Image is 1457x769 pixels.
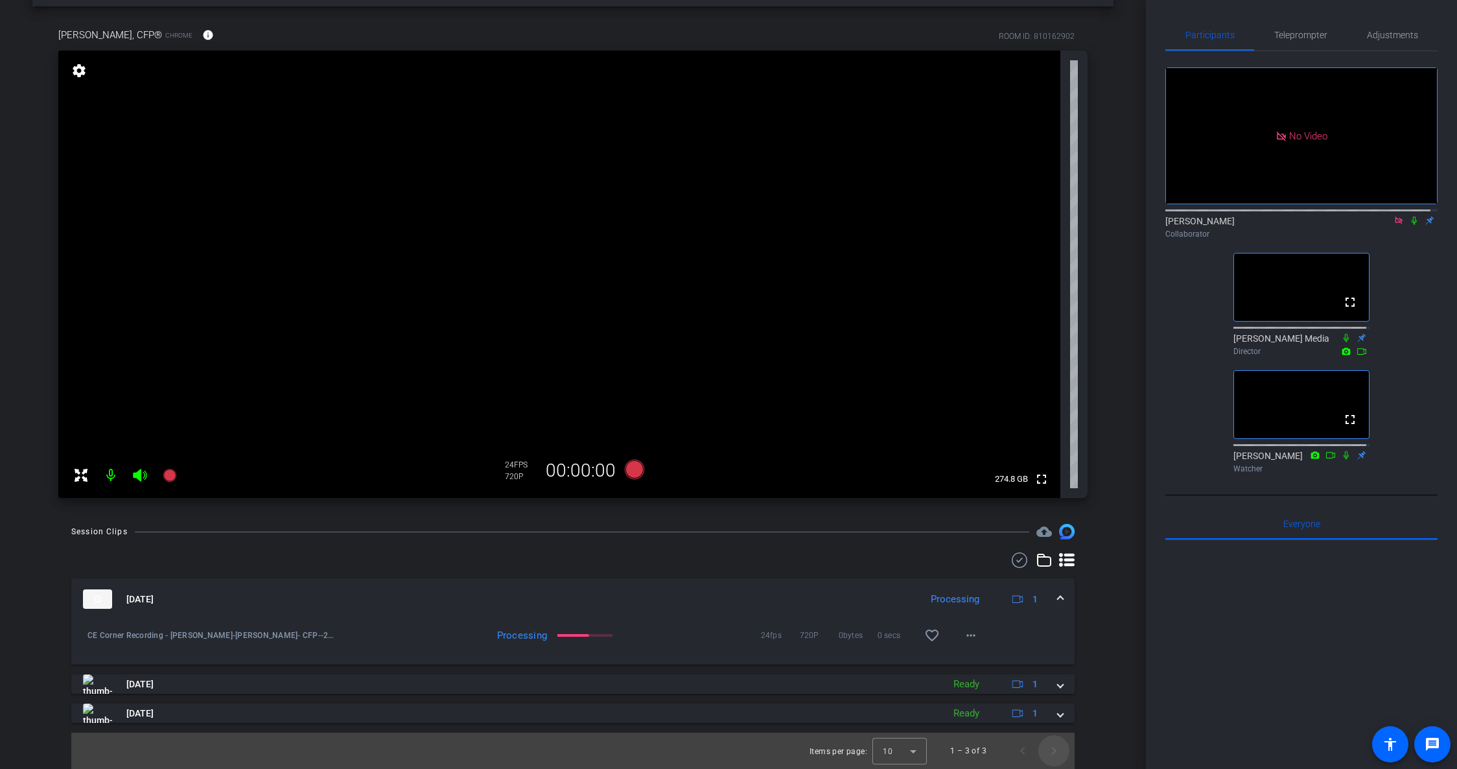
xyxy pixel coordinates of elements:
[924,592,986,607] div: Processing
[1233,449,1370,475] div: [PERSON_NAME]
[1382,737,1398,752] mat-icon: accessibility
[202,29,214,41] mat-icon: info
[83,674,112,694] img: thumb-nail
[1289,130,1327,141] span: No Video
[990,471,1032,487] span: 274.8 GB
[950,744,986,757] div: 1 – 3 of 3
[1283,519,1320,528] span: Everyone
[924,628,940,643] mat-icon: favorite_border
[1059,524,1075,539] img: Session clips
[1342,294,1358,310] mat-icon: fullscreen
[999,30,1075,42] div: ROOM ID: 810162902
[839,629,878,642] span: 0bytes
[514,460,528,469] span: FPS
[1032,593,1038,606] span: 1
[126,593,154,606] span: [DATE]
[1165,228,1438,240] div: Collaborator
[71,525,128,538] div: Session Clips
[947,706,986,721] div: Ready
[505,460,537,470] div: 24
[1233,332,1370,357] div: [PERSON_NAME] Media
[810,745,867,758] div: Items per page:
[1032,678,1038,691] span: 1
[70,63,88,78] mat-icon: settings
[1185,30,1235,40] span: Participants
[1036,524,1052,539] mat-icon: cloud_upload
[83,589,112,609] img: thumb-nail
[505,471,537,482] div: 720P
[83,704,112,723] img: thumb-nail
[1032,707,1038,720] span: 1
[1233,346,1370,357] div: Director
[1165,215,1438,240] div: [PERSON_NAME]
[1038,735,1069,766] button: Next page
[126,678,154,691] span: [DATE]
[439,629,554,642] div: Processing
[71,704,1075,723] mat-expansion-panel-header: thumb-nail[DATE]Ready1
[1425,737,1440,752] mat-icon: message
[761,629,800,642] span: 24fps
[165,30,192,40] span: Chrome
[537,460,624,482] div: 00:00:00
[1007,735,1038,766] button: Previous page
[1274,30,1327,40] span: Teleprompter
[126,707,154,720] span: [DATE]
[87,629,337,642] span: CE Corner Recording - [PERSON_NAME]-[PERSON_NAME]- CFP--2025-09-25-12-40-12-026-0
[878,629,916,642] span: 0 secs
[71,674,1075,694] mat-expansion-panel-header: thumb-nail[DATE]Ready1
[947,677,986,692] div: Ready
[1233,463,1370,475] div: Watcher
[1367,30,1418,40] span: Adjustments
[1036,524,1052,539] span: Destinations for your clips
[963,628,979,643] mat-icon: more_horiz
[58,28,162,42] span: [PERSON_NAME], CFP®
[800,629,839,642] span: 720P
[71,620,1075,665] div: thumb-nail[DATE]Processing1
[1034,471,1049,487] mat-icon: fullscreen
[1342,412,1358,427] mat-icon: fullscreen
[71,578,1075,620] mat-expansion-panel-header: thumb-nail[DATE]Processing1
